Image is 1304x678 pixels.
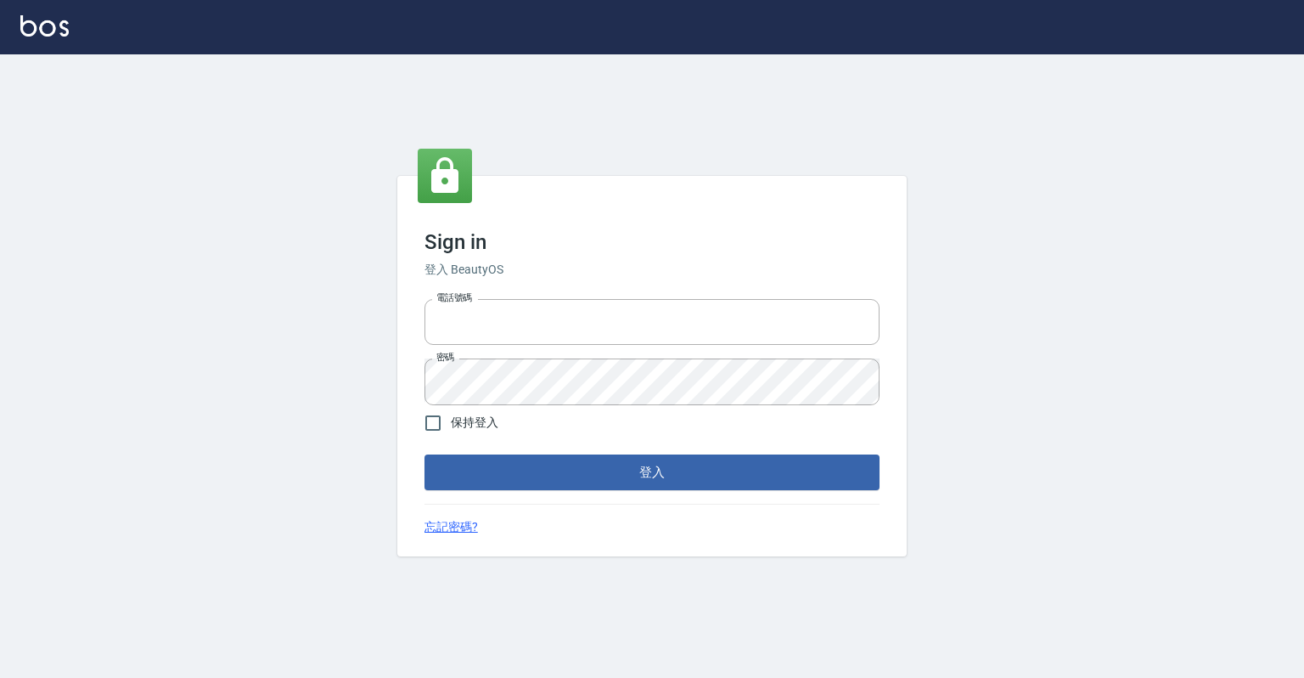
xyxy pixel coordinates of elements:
button: 登入 [424,455,880,490]
label: 電話號碼 [436,291,472,304]
h3: Sign in [424,230,880,254]
h6: 登入 BeautyOS [424,261,880,279]
span: 保持登入 [451,414,498,432]
label: 密碼 [436,351,454,364]
img: Logo [20,15,69,37]
a: 忘記密碼? [424,518,478,536]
